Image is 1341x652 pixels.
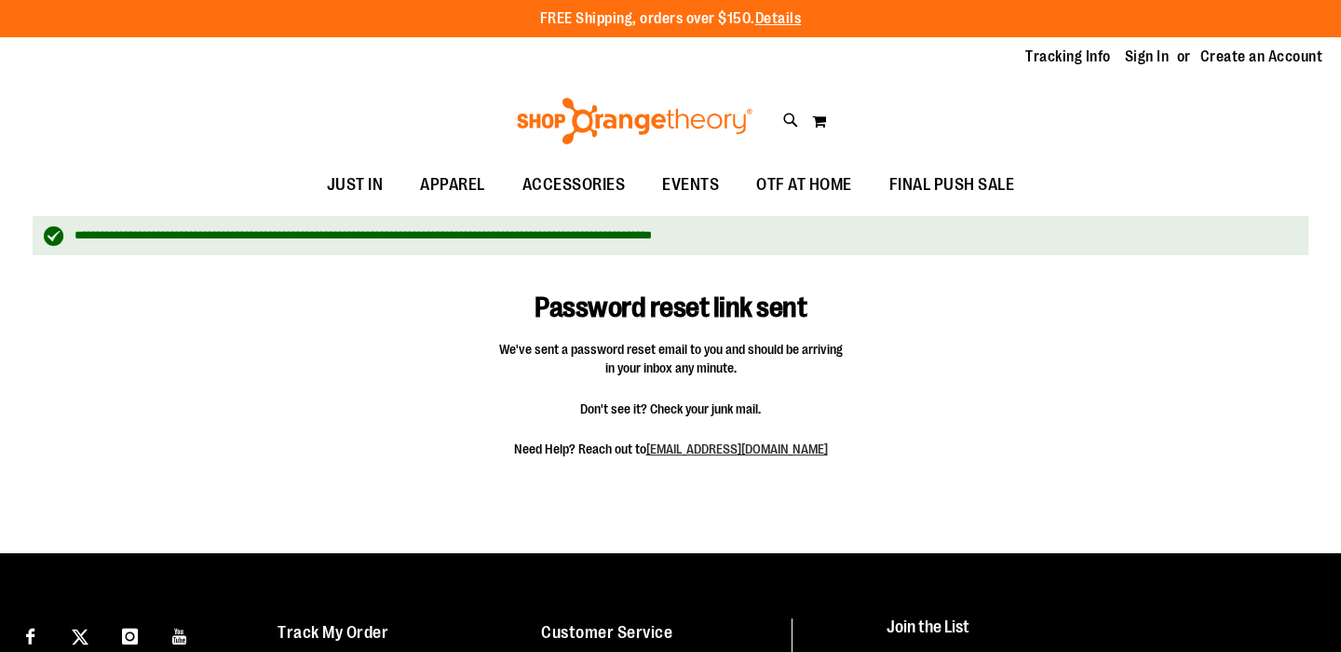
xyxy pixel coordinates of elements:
[72,629,88,645] img: Twitter
[454,265,888,324] h1: Password reset link sent
[327,164,384,206] span: JUST IN
[738,164,871,207] a: OTF AT HOME
[1025,47,1111,67] a: Tracking Info
[662,164,719,206] span: EVENTS
[1200,47,1323,67] a: Create an Account
[498,400,843,418] span: Don't see it? Check your junk mail.
[504,164,644,207] a: ACCESSORIES
[540,8,802,30] p: FREE Shipping, orders over $150.
[114,618,146,651] a: Visit our Instagram page
[643,164,738,207] a: EVENTS
[401,164,504,207] a: APPAREL
[646,441,828,456] a: [EMAIL_ADDRESS][DOMAIN_NAME]
[420,164,485,206] span: APPAREL
[1125,47,1170,67] a: Sign In
[64,618,97,651] a: Visit our X page
[755,10,802,27] a: Details
[871,164,1034,207] a: FINAL PUSH SALE
[278,623,388,642] a: Track My Order
[498,440,843,458] span: Need Help? Reach out to
[498,340,843,377] span: We've sent a password reset email to you and should be arriving in your inbox any minute.
[164,618,196,651] a: Visit our Youtube page
[541,623,672,642] a: Customer Service
[308,164,402,207] a: JUST IN
[756,164,852,206] span: OTF AT HOME
[14,618,47,651] a: Visit our Facebook page
[514,98,755,144] img: Shop Orangetheory
[889,164,1015,206] span: FINAL PUSH SALE
[522,164,626,206] span: ACCESSORIES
